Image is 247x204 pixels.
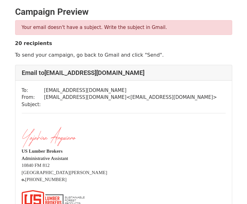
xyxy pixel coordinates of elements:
[22,101,44,108] td: Subject:
[22,149,63,154] font: US Lumber Brokers
[15,40,52,46] strong: 20 recipients
[22,177,67,182] font: [PHONE_NUMBER]
[22,127,85,148] img: AIorK4wG2m7b9e61UNAp0I651la-ByM0vv7mGltGKp8nMxF4k_3U5BZ2Kmhi_kqGFovkpQkmytcbX-5flfXM
[22,156,68,161] font: Administrative Assistant
[44,87,217,94] td: [EMAIL_ADDRESS][DOMAIN_NAME]
[22,177,25,182] b: o.
[22,87,44,94] td: To:
[15,7,232,17] h2: Campaign Preview
[44,94,217,101] td: [EMAIL_ADDRESS][DOMAIN_NAME] < [EMAIL_ADDRESS][DOMAIN_NAME] >
[15,52,232,58] p: To send your campaign, go back to Gmail and click "Send".
[22,69,226,76] h4: Email to [EMAIL_ADDRESS][DOMAIN_NAME]
[22,94,44,101] td: From:
[22,170,107,175] span: [GEOGRAPHIC_DATA][PERSON_NAME]
[22,163,50,168] font: 10840 FM 812
[22,24,226,31] p: Your email doesn't have a subject. Write the subject in Gmail.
